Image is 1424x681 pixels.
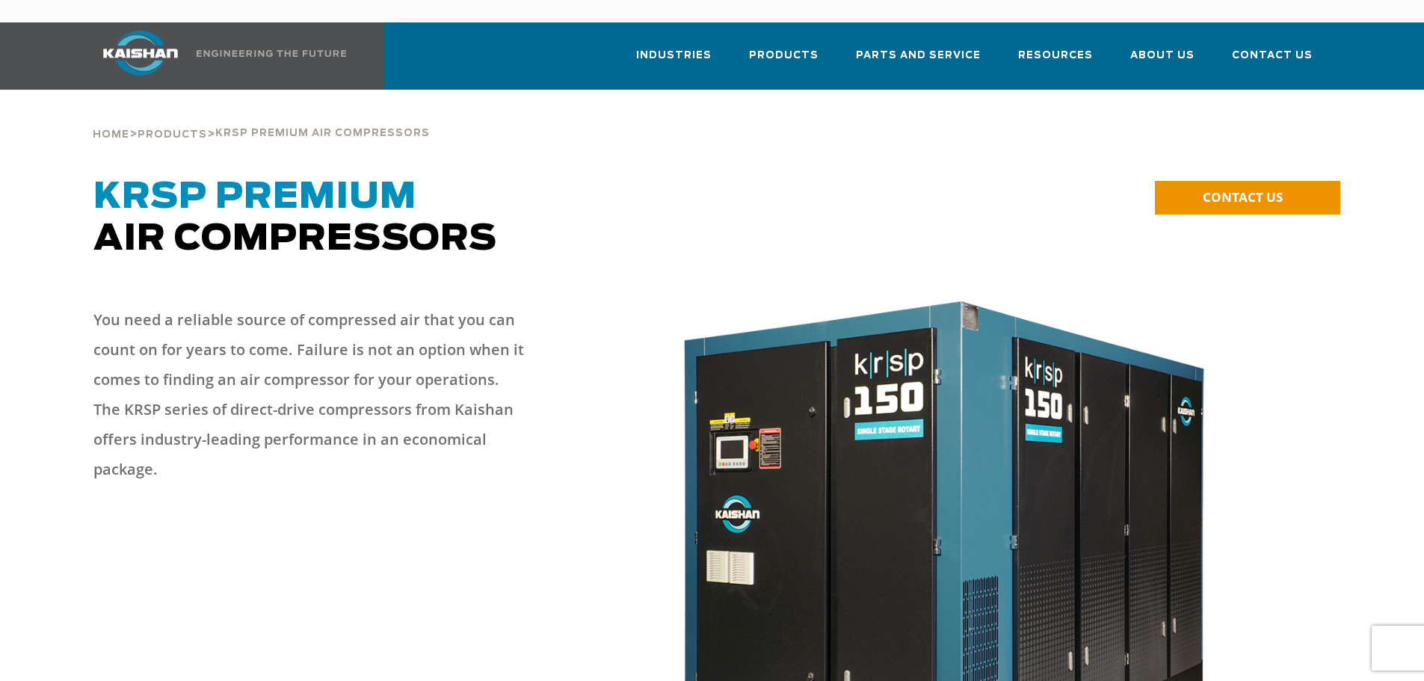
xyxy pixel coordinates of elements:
a: CONTACT US [1155,181,1340,215]
span: Air Compressors [93,179,497,257]
span: Parts and Service [856,47,981,64]
img: kaishan logo [84,31,197,76]
a: Parts and Service [856,36,981,87]
img: Engineering the future [197,50,346,57]
a: About Us [1130,36,1195,87]
a: Products [749,36,819,87]
span: KRSP Premium [93,179,416,215]
a: Industries [636,36,712,87]
span: krsp premium air compressors [215,129,430,138]
a: Contact Us [1232,36,1313,87]
span: About Us [1130,47,1195,64]
a: Kaishan USA [84,22,349,90]
a: Products [138,127,207,141]
p: You need a reliable source of compressed air that you can count on for years to come. Failure is ... [93,305,527,484]
span: Industries [636,47,712,64]
div: > > [93,90,430,147]
span: Products [749,47,819,64]
a: Home [93,127,129,141]
span: Products [138,130,207,140]
span: Contact Us [1232,47,1313,64]
span: CONTACT US [1203,188,1283,206]
span: Resources [1018,47,1093,64]
a: Resources [1018,36,1093,87]
span: Home [93,130,129,140]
